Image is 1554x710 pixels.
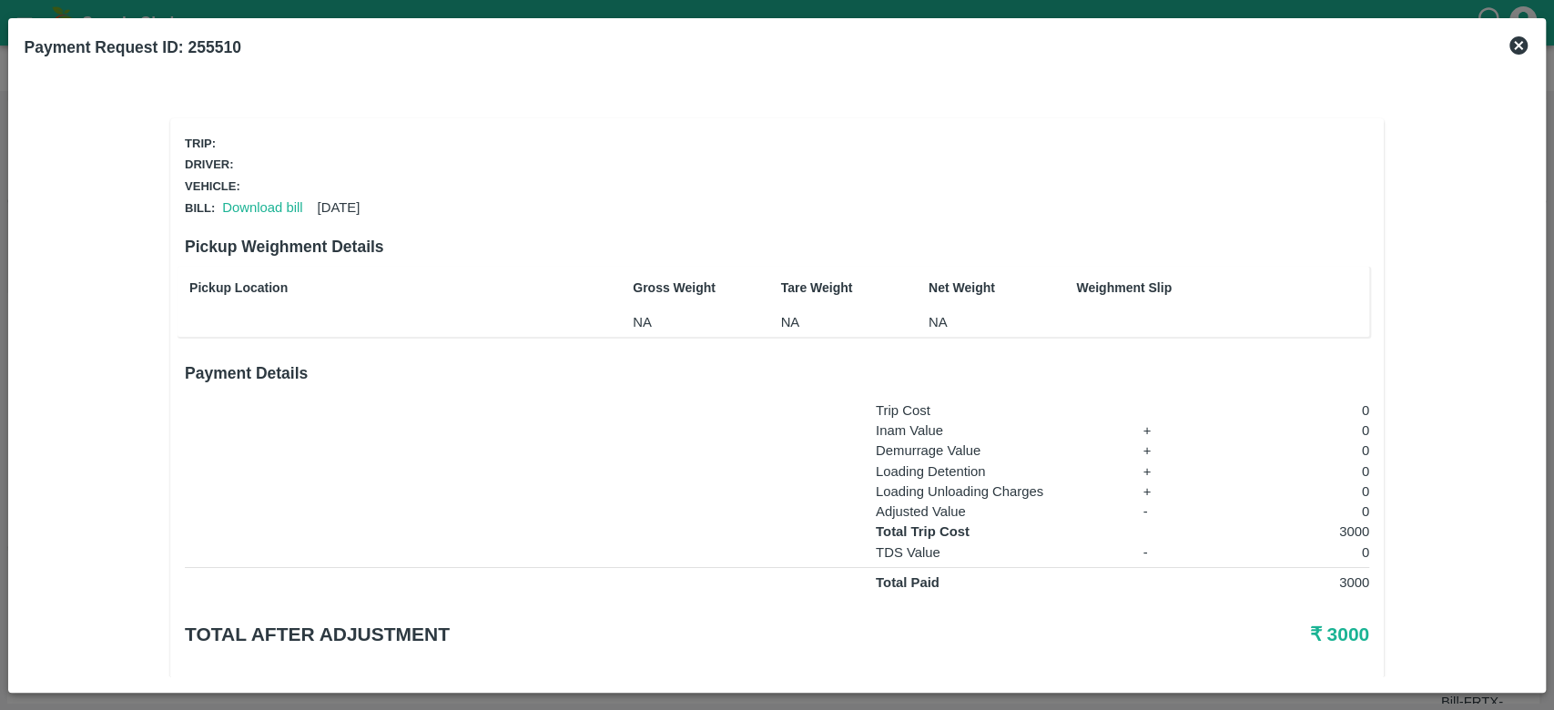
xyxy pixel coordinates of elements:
p: 0 [1204,543,1369,563]
p: Loading Detention [876,461,1122,482]
p: NA [780,312,871,332]
p: Tare Weight [780,279,871,298]
p: + [1143,461,1184,482]
p: 3000 [1204,522,1369,542]
strong: Total Trip Cost [876,524,970,539]
p: Loading Unloading Charges [876,482,1122,502]
p: Inam Value [876,421,1122,441]
p: 0 [1204,502,1369,522]
span: Trip: [185,137,216,150]
p: 0 [1204,401,1369,421]
h5: Total after adjustment [185,622,974,647]
p: - [1143,543,1184,563]
p: Demurrage Value [876,441,1122,461]
p: NA [929,312,1020,332]
p: Weighment Slip [1076,279,1365,298]
p: Trip Cost [876,401,1122,421]
p: Net Weight [929,279,1020,298]
p: 0 [1204,461,1369,482]
span: [DATE] [318,200,361,215]
p: 0 [1204,482,1369,502]
b: Payment Request ID: 255510 [25,38,241,56]
a: Download bill [222,200,302,215]
h6: Payment Details [185,360,1369,386]
strong: Total Paid [876,575,940,590]
p: 3000 [1204,573,1369,593]
p: 0 [1204,421,1369,441]
span: Driver: [185,157,233,171]
p: Pickup Location [189,279,576,298]
p: TDS Value [876,543,1122,563]
h5: ₹ 3000 [974,622,1369,647]
p: + [1143,482,1184,502]
span: Vehicle: [185,179,240,193]
p: + [1143,441,1184,461]
p: - [1143,502,1184,522]
h6: Pickup Weighment Details [185,234,1369,259]
p: 0 [1204,441,1369,461]
span: Bill: [185,201,215,215]
p: NA [633,312,724,332]
p: Adjusted Value [876,502,1122,522]
p: + [1143,421,1184,441]
p: Gross Weight [633,279,724,298]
